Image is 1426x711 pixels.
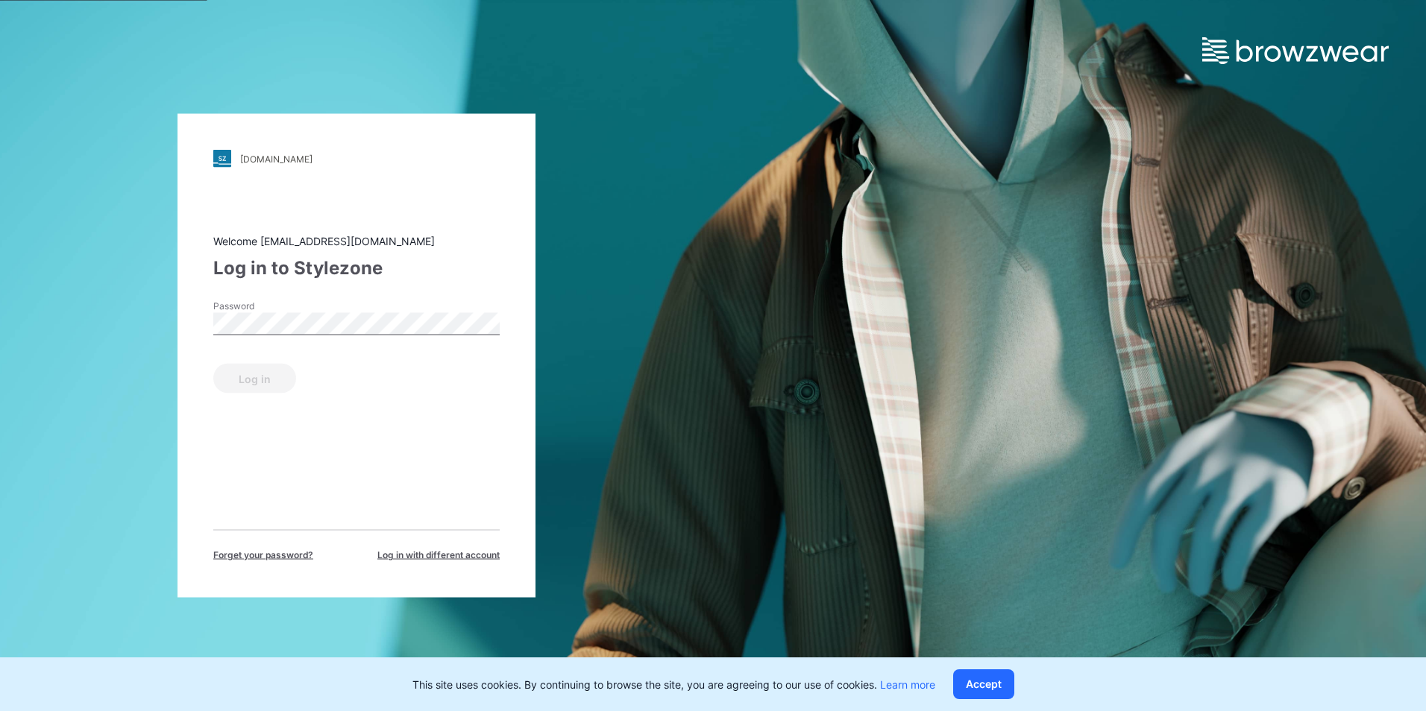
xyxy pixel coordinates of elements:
a: [DOMAIN_NAME] [213,150,500,168]
img: browzwear-logo.e42bd6dac1945053ebaf764b6aa21510.svg [1202,37,1389,64]
img: stylezone-logo.562084cfcfab977791bfbf7441f1a819.svg [213,150,231,168]
span: Log in with different account [377,549,500,562]
span: Forget your password? [213,549,313,562]
button: Accept [953,669,1014,699]
div: Log in to Stylezone [213,255,500,282]
p: This site uses cookies. By continuing to browse the site, you are agreeing to our use of cookies. [412,677,935,692]
div: [DOMAIN_NAME] [240,153,312,164]
a: Learn more [880,678,935,691]
div: Welcome [EMAIL_ADDRESS][DOMAIN_NAME] [213,233,500,249]
label: Password [213,300,318,313]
